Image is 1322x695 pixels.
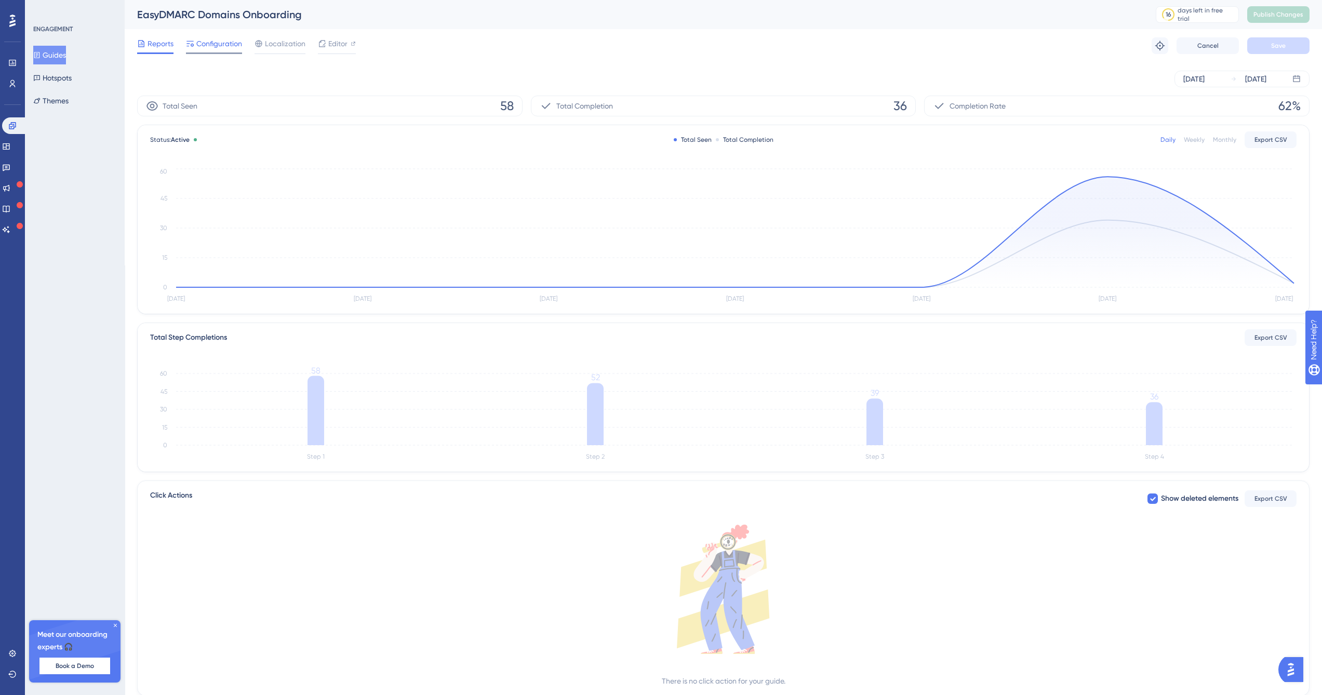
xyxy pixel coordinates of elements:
button: Publish Changes [1247,6,1310,23]
tspan: [DATE] [540,295,557,302]
div: Total Seen [674,136,712,144]
span: Meet our onboarding experts 🎧 [37,629,112,653]
span: 36 [893,98,907,114]
tspan: 0 [163,442,167,449]
span: Total Completion [556,100,613,112]
span: Reports [148,37,173,50]
button: Export CSV [1245,490,1297,507]
span: Editor [328,37,348,50]
span: Book a Demo [56,662,94,670]
tspan: [DATE] [913,295,930,302]
div: Total Step Completions [150,331,227,344]
tspan: [DATE] [726,295,744,302]
tspan: 36 [1150,392,1158,402]
tspan: 60 [160,168,167,175]
span: Active [171,136,190,143]
span: Show deleted elements [1161,492,1238,505]
tspan: 15 [162,424,167,431]
button: Guides [33,46,66,64]
div: Weekly [1184,136,1205,144]
span: Cancel [1197,42,1219,50]
span: Save [1271,42,1286,50]
tspan: 39 [871,388,879,398]
div: Total Completion [716,136,773,144]
tspan: Step 2 [586,453,605,460]
tspan: 45 [161,195,167,202]
tspan: Step 3 [865,453,884,460]
span: Export CSV [1254,136,1287,144]
span: Publish Changes [1253,10,1303,19]
div: Monthly [1213,136,1236,144]
tspan: Step 4 [1145,453,1164,460]
button: Themes [33,91,69,110]
tspan: 45 [161,388,167,395]
tspan: [DATE] [167,295,185,302]
button: Export CSV [1245,131,1297,148]
span: Need Help? [24,3,65,15]
div: Daily [1160,136,1176,144]
button: Cancel [1177,37,1239,54]
iframe: UserGuiding AI Assistant Launcher [1278,654,1310,685]
div: ENGAGEMENT [33,25,73,33]
span: Completion Rate [950,100,1006,112]
div: 16 [1166,10,1171,19]
tspan: 0 [163,284,167,291]
div: [DATE] [1183,73,1205,85]
span: 62% [1278,98,1301,114]
span: Click Actions [150,489,192,508]
tspan: [DATE] [1275,295,1293,302]
tspan: [DATE] [1099,295,1116,302]
div: There is no click action for your guide. [662,675,785,687]
tspan: [DATE] [354,295,371,302]
button: Hotspots [33,69,72,87]
tspan: Step 1 [307,453,325,460]
span: Export CSV [1254,494,1287,503]
span: Export CSV [1254,333,1287,342]
tspan: 15 [162,254,167,261]
tspan: 30 [160,406,167,413]
tspan: 30 [160,224,167,232]
button: Export CSV [1245,329,1297,346]
tspan: 60 [160,370,167,377]
div: [DATE] [1245,73,1266,85]
span: Total Seen [163,100,197,112]
span: Status: [150,136,190,144]
span: Configuration [196,37,242,50]
tspan: 58 [311,366,321,376]
div: EasyDMARC Domains Onboarding [137,7,1130,22]
button: Book a Demo [39,658,110,674]
tspan: 52 [591,372,600,382]
button: Save [1247,37,1310,54]
div: days left in free trial [1178,6,1235,23]
span: Localization [265,37,305,50]
span: 58 [500,98,514,114]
